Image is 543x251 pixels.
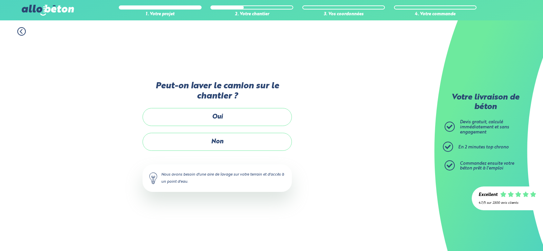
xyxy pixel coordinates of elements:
[460,120,509,134] span: Devis gratuit, calculé immédiatement et sans engagement
[302,12,385,17] div: 3. Vos coordonnées
[22,5,74,16] img: allobéton
[143,164,292,192] div: Nous avons besoin d'une aire de lavage sur votre terrain et d'accès à un point d'eau.
[479,201,536,205] div: 4.7/5 sur 2300 avis clients
[446,93,524,112] p: Votre livraison de béton
[210,12,293,17] div: 2. Votre chantier
[479,193,498,198] div: Excellent
[143,133,292,151] label: Non
[143,81,292,101] label: Peut-on laver le camion sur le chantier ?
[483,225,536,244] iframe: Help widget launcher
[394,12,477,17] div: 4. Votre commande
[143,108,292,126] label: Oui
[460,161,514,171] span: Commandez ensuite votre béton prêt à l'emploi
[458,145,509,149] span: En 2 minutes top chrono
[119,12,202,17] div: 1. Votre projet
